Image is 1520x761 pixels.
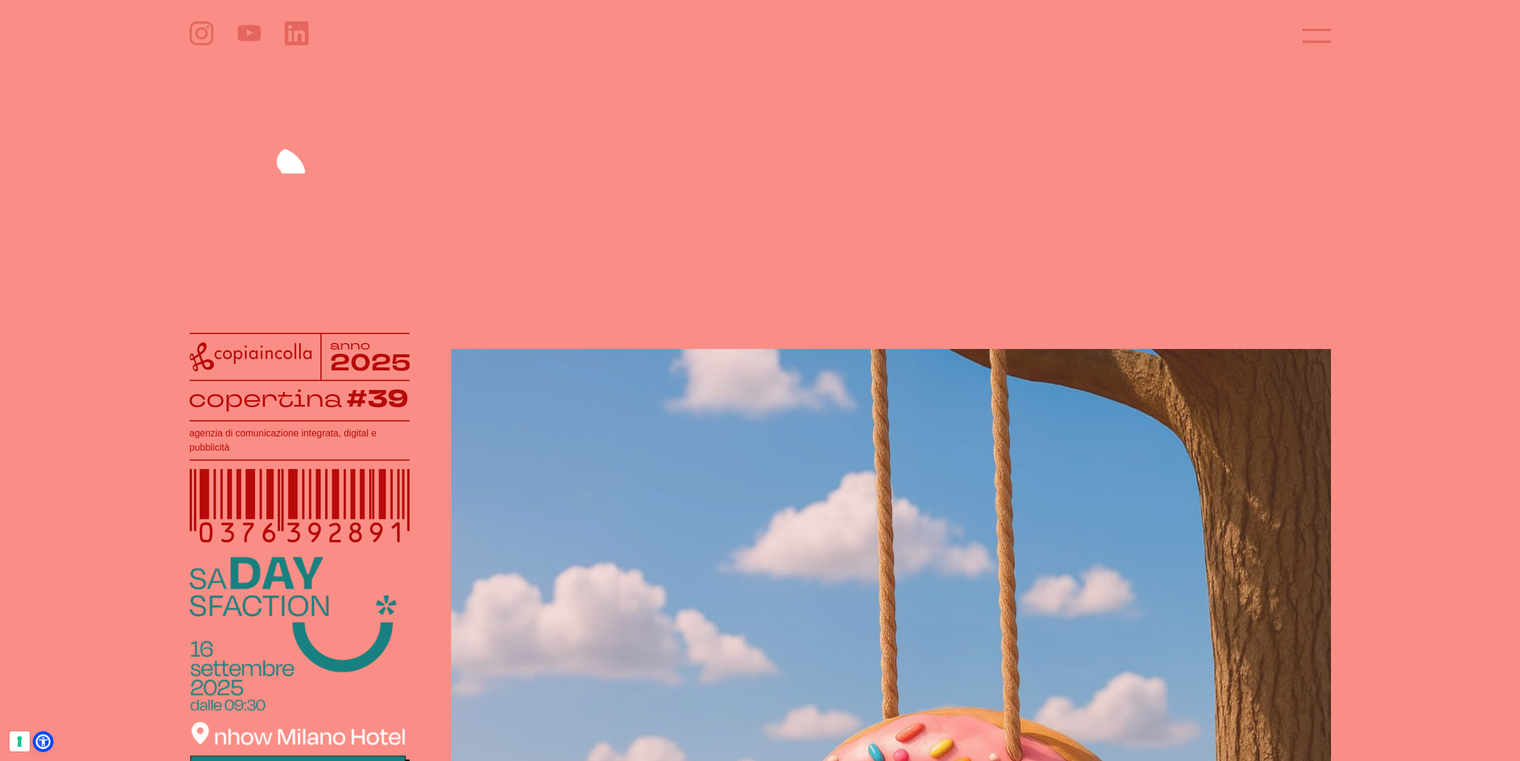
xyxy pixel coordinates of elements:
a: Open Accessibility Menu [36,734,51,749]
tspan: 2025 [329,347,410,378]
button: Le tue preferenze relative al consenso per le tecnologie di tracciamento [10,731,30,751]
tspan: anno [329,337,370,353]
tspan: copertina [188,383,342,414]
h1: agenzia di comunicazione integrata, digital e pubblicità [190,426,410,455]
tspan: #39 [347,383,408,416]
